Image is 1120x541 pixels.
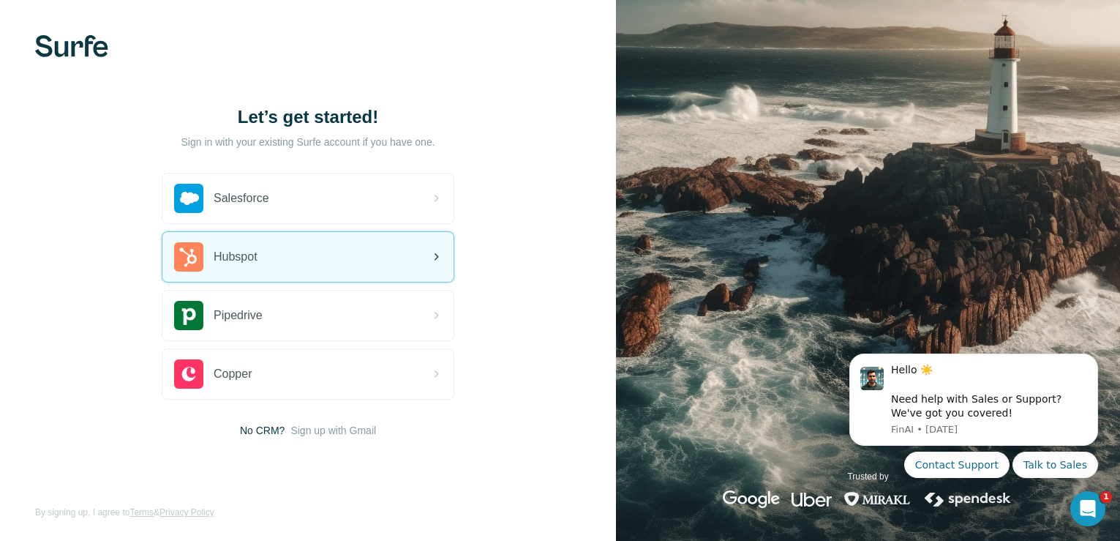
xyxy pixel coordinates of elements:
span: 1 [1100,491,1112,503]
img: copper's logo [174,359,203,389]
img: pipedrive's logo [174,301,203,330]
img: uber's logo [792,490,832,508]
span: No CRM? [240,423,285,438]
a: Privacy Policy [159,507,214,518]
button: Sign up with Gmail [290,423,376,438]
p: Sign in with your existing Surfe account if you have one. [181,135,435,149]
h1: Let’s get started! [162,105,454,129]
span: Salesforce [214,190,269,207]
span: Pipedrive [214,307,263,324]
span: Copper [214,365,252,383]
img: spendesk's logo [922,490,1013,508]
img: google's logo [723,490,780,508]
span: By signing up, I agree to & [35,506,214,519]
img: salesforce's logo [174,184,203,213]
iframe: Intercom live chat [1070,491,1105,526]
span: Hubspot [214,248,258,266]
iframe: Intercom notifications message [827,340,1120,487]
a: Terms [129,507,154,518]
img: hubspot's logo [174,242,203,272]
img: Surfe's logo [35,35,108,57]
img: mirakl's logo [843,490,911,508]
